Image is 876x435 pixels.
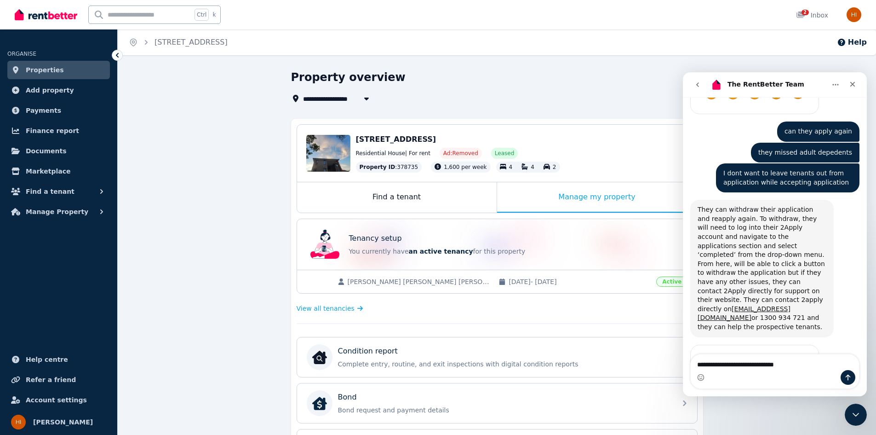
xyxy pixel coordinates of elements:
[26,374,76,385] span: Refer a friend
[7,81,110,99] a: Add property
[7,51,36,57] span: ORGANISE
[495,150,514,157] span: Leased
[338,346,398,357] p: Condition report
[297,383,697,423] a: BondBondBond request and payment details
[7,391,110,409] a: Account settings
[26,125,79,136] span: Finance report
[409,248,473,255] span: an active tenancy
[531,164,534,170] span: 4
[360,163,395,171] span: Property ID
[509,277,651,286] span: [DATE] - [DATE]
[310,230,340,259] img: Tenancy setup
[349,247,671,256] p: You currently have for this property
[338,360,671,369] p: Complete entry, routine, and exit inspections with digital condition reports
[26,85,74,96] span: Add property
[195,9,209,21] span: Ctrl
[845,404,867,426] iframe: Intercom live chat
[212,11,216,18] span: k
[356,135,436,144] span: [STREET_ADDRESS]
[297,219,697,270] a: Tenancy setupTenancy setupYou currently havean active tenancyfor this property
[683,72,867,396] iframe: Intercom live chat
[7,203,110,221] button: Manage Property
[837,37,867,48] button: Help
[26,166,70,177] span: Marketplace
[802,10,809,15] span: 2
[349,233,402,244] p: Tenancy setup
[26,206,88,217] span: Manage Property
[7,162,110,180] a: Marketplace
[297,182,497,213] div: Find a tenant
[8,282,176,298] textarea: Message…
[158,298,172,313] button: Send a message…
[297,304,363,313] a: View all tenancies
[656,277,687,287] span: Active
[356,150,430,157] span: Residential House | For rent
[26,145,67,157] span: Documents
[11,415,26,429] img: Hasan Imtiaz Ahamed
[443,150,478,157] span: Ad: Removed
[7,122,110,140] a: Finance report
[7,61,110,79] a: Properties
[338,392,357,403] p: Bond
[297,304,355,313] span: View all tenancies
[33,417,93,428] span: [PERSON_NAME]
[553,164,556,170] span: 2
[847,7,861,22] img: Hasan Imtiaz Ahamed
[7,182,110,201] button: Find a tenant
[26,105,61,116] span: Payments
[796,11,828,20] div: Inbox
[26,64,64,75] span: Properties
[312,350,327,365] img: Condition report
[118,29,239,55] nav: Breadcrumb
[14,302,22,309] button: Emoji picker
[444,164,487,170] span: 1,600 per week
[7,273,177,334] div: The RentBetter Team says…
[7,101,110,120] a: Payments
[15,8,77,22] img: RentBetter
[497,182,697,213] div: Manage my property
[338,406,671,415] p: Bond request and payment details
[356,162,422,173] div: : 378735
[26,394,87,406] span: Account settings
[26,354,68,365] span: Help centre
[297,337,697,377] a: Condition reportCondition reportComplete entry, routine, and exit inspections with digital condit...
[509,164,513,170] span: 4
[26,186,74,197] span: Find a tenant
[348,277,490,286] span: [PERSON_NAME] [PERSON_NAME] [PERSON_NAME]
[291,70,406,85] h1: Property overview
[155,38,228,46] a: [STREET_ADDRESS]
[7,371,110,389] a: Refer a friend
[312,396,327,411] img: Bond
[7,142,110,160] a: Documents
[7,350,110,369] a: Help centre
